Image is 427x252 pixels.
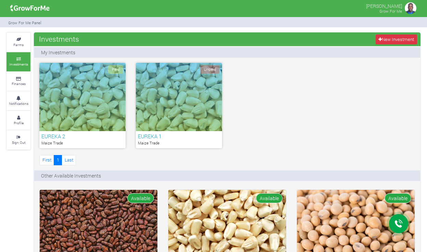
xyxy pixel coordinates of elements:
[7,111,30,130] a: Profile
[9,62,28,67] small: Investments
[39,63,126,148] a: Paid EUREKA 2 Maize Trade
[41,49,75,56] p: My Investments
[13,42,24,47] small: Farms
[136,63,222,148] a: Unpaid EUREKA 1 Maize Trade
[37,32,81,46] span: Investments
[8,1,52,15] img: growforme image
[7,33,30,52] a: Farms
[12,140,25,145] small: Sign Out
[54,155,62,165] a: 1
[376,34,417,44] a: New Investment
[127,193,154,203] span: Available
[39,155,54,165] a: First
[404,1,417,15] img: growforme image
[14,121,24,125] small: Profile
[138,140,220,146] p: Maize Trade
[41,172,101,179] p: Other Available Investments
[12,81,26,86] small: Finances
[41,133,124,139] h6: EUREKA 2
[41,140,124,146] p: Maize Trade
[7,72,30,91] a: Finances
[9,101,28,106] small: Notifications
[8,20,41,25] small: Grow For Me Panel
[385,193,411,203] span: Available
[379,9,402,14] small: Grow For Me
[7,92,30,110] a: Notifications
[7,52,30,71] a: Investments
[200,65,220,74] span: Unpaid
[39,155,76,165] nav: Page Navigation
[256,193,283,203] span: Available
[62,155,76,165] a: Last
[108,65,123,74] span: Paid
[366,1,402,10] p: [PERSON_NAME]
[7,130,30,149] a: Sign Out
[138,133,220,139] h6: EUREKA 1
